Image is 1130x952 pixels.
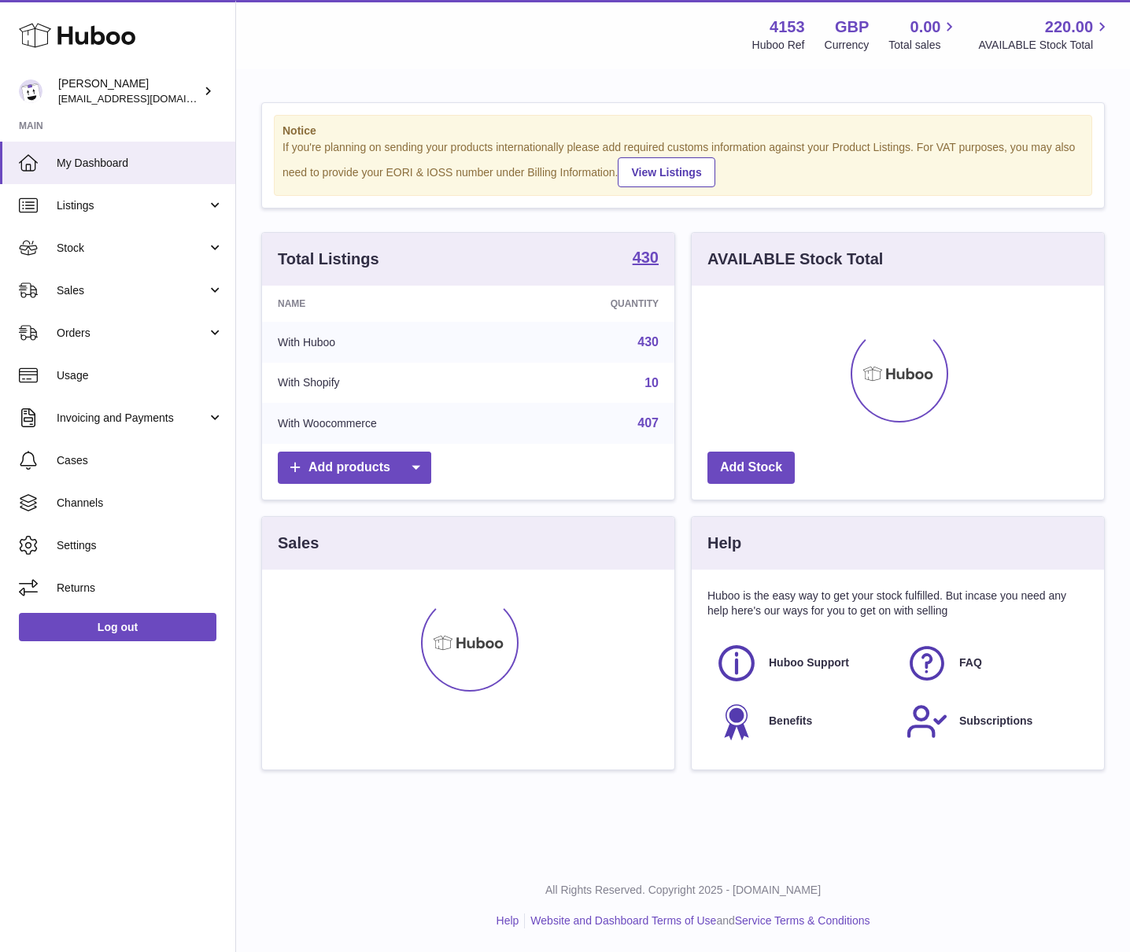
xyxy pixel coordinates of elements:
span: Stock [57,241,207,256]
span: Returns [57,581,223,596]
a: 430 [637,335,659,349]
span: 220.00 [1045,17,1093,38]
a: View Listings [618,157,715,187]
span: Orders [57,326,207,341]
span: Cases [57,453,223,468]
span: Subscriptions [959,714,1032,729]
strong: 4153 [770,17,805,38]
span: FAQ [959,655,982,670]
td: With Woocommerce [262,403,518,444]
span: Listings [57,198,207,213]
span: Sales [57,283,207,298]
a: Help [497,914,519,927]
a: 430 [633,249,659,268]
h3: Total Listings [278,249,379,270]
p: All Rights Reserved. Copyright 2025 - [DOMAIN_NAME] [249,883,1117,898]
span: Usage [57,368,223,383]
a: 10 [644,376,659,389]
strong: 430 [633,249,659,265]
td: With Shopify [262,363,518,404]
img: sales@kasefilters.com [19,79,42,103]
div: Huboo Ref [752,38,805,53]
a: Subscriptions [906,700,1080,743]
span: 0.00 [910,17,941,38]
a: Log out [19,613,216,641]
span: Total sales [888,38,958,53]
span: AVAILABLE Stock Total [978,38,1111,53]
span: Channels [57,496,223,511]
td: With Huboo [262,322,518,363]
th: Quantity [518,286,674,322]
li: and [525,913,870,928]
p: Huboo is the easy way to get your stock fulfilled. But incase you need any help here's our ways f... [707,589,1088,618]
a: 220.00 AVAILABLE Stock Total [978,17,1111,53]
span: Benefits [769,714,812,729]
div: [PERSON_NAME] [58,76,200,106]
a: Huboo Support [715,642,890,684]
strong: Notice [282,124,1084,138]
a: Service Terms & Conditions [735,914,870,927]
a: Benefits [715,700,890,743]
a: Add products [278,452,431,484]
a: Add Stock [707,452,795,484]
th: Name [262,286,518,322]
a: 407 [637,416,659,430]
span: Settings [57,538,223,553]
h3: AVAILABLE Stock Total [707,249,883,270]
div: If you're planning on sending your products internationally please add required customs informati... [282,140,1084,187]
div: Currency [825,38,870,53]
span: [EMAIL_ADDRESS][DOMAIN_NAME] [58,92,231,105]
a: FAQ [906,642,1080,684]
strong: GBP [835,17,869,38]
h3: Sales [278,533,319,554]
span: Huboo Support [769,655,849,670]
a: Website and Dashboard Terms of Use [530,914,716,927]
h3: Help [707,533,741,554]
span: My Dashboard [57,156,223,171]
span: Invoicing and Payments [57,411,207,426]
a: 0.00 Total sales [888,17,958,53]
